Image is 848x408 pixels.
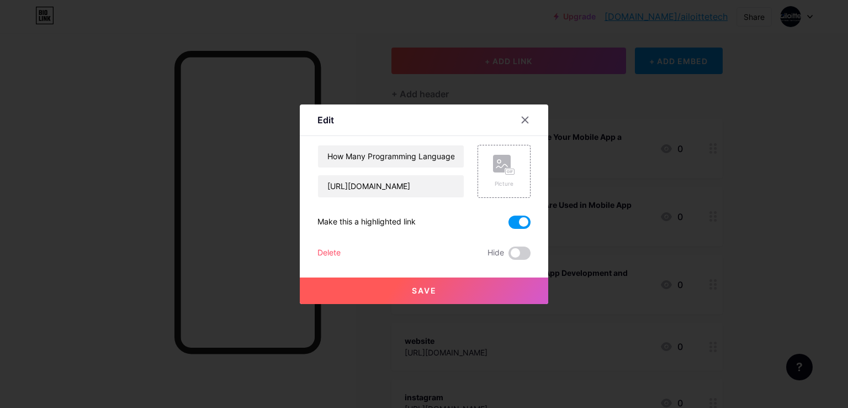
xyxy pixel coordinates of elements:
div: Picture [493,180,515,188]
div: Edit [317,113,334,127]
div: Make this a highlighted link [317,216,416,229]
input: URL [318,175,464,197]
span: Hide [487,247,504,260]
input: Title [318,145,464,168]
div: Delete [317,247,341,260]
button: Save [300,278,548,304]
span: Save [412,286,437,295]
